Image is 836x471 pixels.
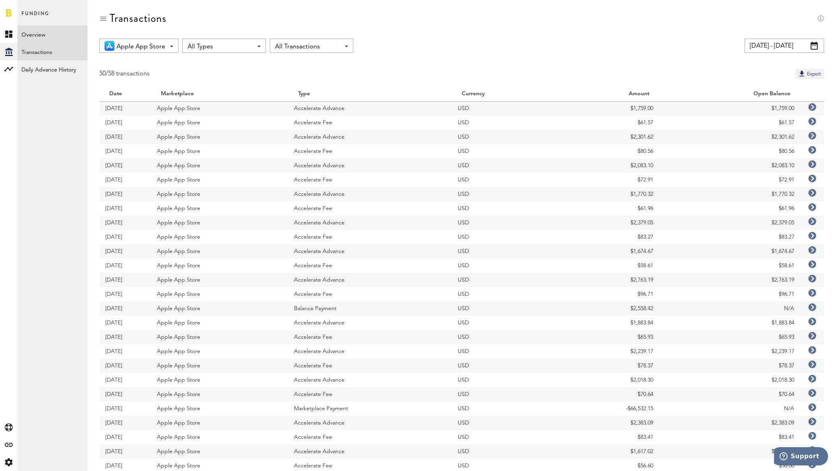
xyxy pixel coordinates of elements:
[99,201,151,216] td: [DATE]
[275,40,340,54] span: All Transactions
[559,287,659,301] td: $96.71
[559,87,659,101] th: Amount
[559,259,659,273] td: $58.61
[151,316,288,330] td: Apple App Store
[151,244,288,259] td: Apple App Store
[559,230,659,244] td: $83.27
[452,373,558,387] td: USD
[99,187,151,201] td: [DATE]
[288,230,452,244] td: Accelerate Fee
[151,344,288,359] td: Apple App Store
[151,130,288,144] td: Apple App Store
[151,101,288,116] td: Apple App Store
[288,116,452,130] td: Accelerate Fee
[774,447,828,467] iframe: Opens a widget where you can find more information
[559,244,659,259] td: $1,674.67
[151,230,288,244] td: Apple App Store
[559,301,659,316] td: $2,558.42
[99,173,151,187] td: [DATE]
[559,116,659,130] td: $61.57
[659,273,800,287] td: $2,763.19
[659,387,800,402] td: $70.64
[452,201,558,216] td: USD
[559,158,659,173] td: $2,083.10
[452,416,558,430] td: USD
[288,316,452,330] td: Accelerate Advance
[99,359,151,373] td: [DATE]
[559,402,659,416] td: -$66,532.15
[452,116,558,130] td: USD
[151,216,288,230] td: Apple App Store
[151,416,288,430] td: Apple App Store
[151,430,288,444] td: Apple App Store
[99,387,151,402] td: [DATE]
[99,116,151,130] td: [DATE]
[151,373,288,387] td: Apple App Store
[151,359,288,373] td: Apple App Store
[659,87,800,101] th: Open Balance
[559,216,659,230] td: $2,379.05
[559,273,659,287] td: $2,763.19
[452,187,558,201] td: USD
[99,130,151,144] td: [DATE]
[659,430,800,444] td: $83.41
[659,444,800,459] td: $1,617.02
[659,144,800,158] td: $80.56
[99,259,151,273] td: [DATE]
[151,287,288,301] td: Apple App Store
[559,130,659,144] td: $2,301.62
[151,87,288,101] th: Marketplace
[99,301,151,316] td: [DATE]
[559,430,659,444] td: $83.41
[288,301,452,316] td: Balance Payment
[559,330,659,344] td: $65.93
[659,402,800,416] td: N/A
[452,230,558,244] td: USD
[288,101,452,116] td: Accelerate Advance
[99,158,151,173] td: [DATE]
[288,330,452,344] td: Accelerate Fee
[288,187,452,201] td: Accelerate Advance
[288,244,452,259] td: Accelerate Advance
[659,259,800,273] td: $58.61
[151,330,288,344] td: Apple App Store
[99,287,151,301] td: [DATE]
[659,359,800,373] td: $78.37
[151,173,288,187] td: Apple App Store
[151,301,288,316] td: Apple App Store
[659,158,800,173] td: $2,083.10
[99,69,150,79] div: 50/58 transactions
[452,330,558,344] td: USD
[151,444,288,459] td: Apple App Store
[452,173,558,187] td: USD
[659,173,800,187] td: $72.91
[288,402,452,416] td: Marketplace Payment
[151,158,288,173] td: Apple App Store
[659,344,800,359] td: $2,239.17
[99,144,151,158] td: [DATE]
[99,416,151,430] td: [DATE]
[288,430,452,444] td: Accelerate Fee
[288,444,452,459] td: Accelerate Advance
[17,43,87,60] a: Transactions
[188,40,253,54] span: All Types
[659,287,800,301] td: $96.71
[151,402,288,416] td: Apple App Store
[559,101,659,116] td: $1,759.00
[452,301,558,316] td: USD
[116,40,165,54] span: Apple App Store
[452,144,558,158] td: USD
[99,273,151,287] td: [DATE]
[452,130,558,144] td: USD
[452,101,558,116] td: USD
[659,216,800,230] td: $2,379.05
[151,187,288,201] td: Apple App Store
[452,287,558,301] td: USD
[659,301,800,316] td: N/A
[99,444,151,459] td: [DATE]
[151,116,288,130] td: Apple App Store
[99,101,151,116] td: [DATE]
[110,12,166,25] div: Transactions
[99,87,151,101] th: Date
[151,387,288,402] td: Apple App Store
